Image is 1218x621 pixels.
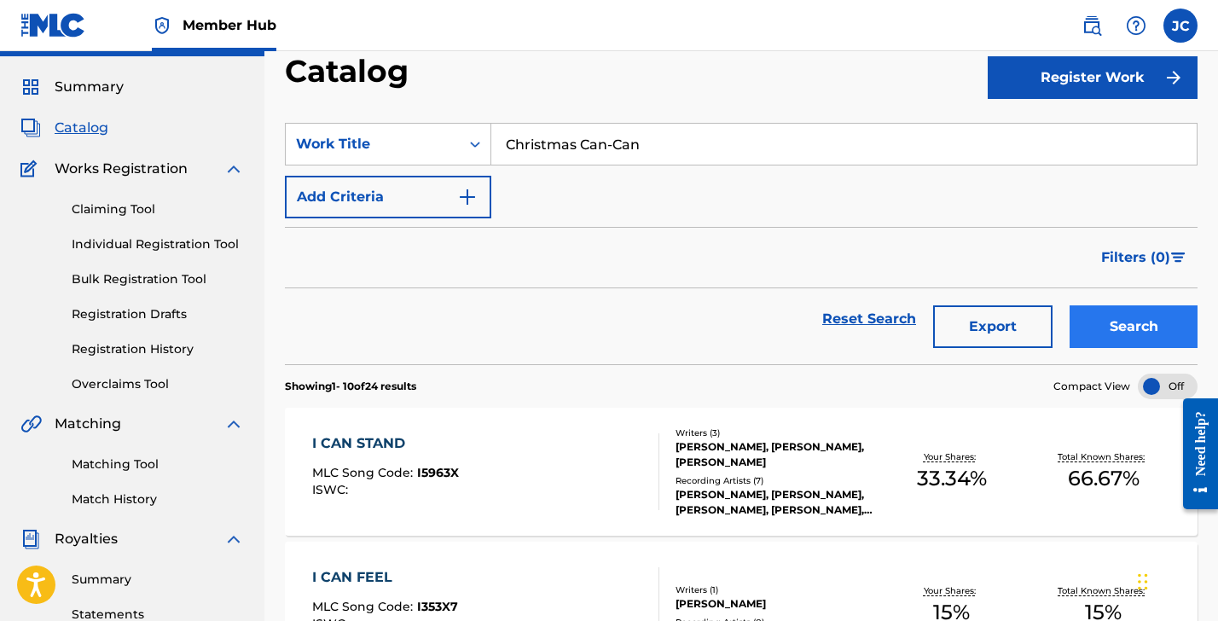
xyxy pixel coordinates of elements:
button: Add Criteria [285,176,491,218]
div: Help [1119,9,1153,43]
img: Matching [20,414,42,434]
iframe: Chat Widget [1133,539,1218,621]
button: Register Work [988,56,1198,99]
div: I CAN FEEL [312,567,458,588]
div: [PERSON_NAME], [PERSON_NAME], [PERSON_NAME], [PERSON_NAME], [PERSON_NAME] [676,487,876,518]
div: Drag [1138,556,1148,607]
a: Reset Search [814,300,925,338]
a: Public Search [1075,9,1109,43]
form: Search Form [285,123,1198,364]
a: I CAN STANDMLC Song Code:I5963XISWC:Writers (3)[PERSON_NAME], [PERSON_NAME], [PERSON_NAME]Recordi... [285,408,1198,536]
span: Royalties [55,529,118,549]
a: Overclaims Tool [72,375,244,393]
span: Filters ( 0 ) [1101,247,1170,268]
a: CatalogCatalog [20,118,108,138]
span: MLC Song Code : [312,465,417,480]
span: 66.67 % [1068,463,1140,494]
img: Royalties [20,529,41,549]
p: Your Shares: [924,584,980,597]
img: f7272a7cc735f4ea7f67.svg [1163,67,1184,88]
span: 33.34 % [917,463,987,494]
span: Works Registration [55,159,188,179]
a: Bulk Registration Tool [72,270,244,288]
span: I5963X [417,465,459,480]
img: help [1126,15,1146,36]
img: expand [223,414,244,434]
img: MLC Logo [20,13,86,38]
span: Catalog [55,118,108,138]
button: Export [933,305,1053,348]
span: ISWC : [312,482,352,497]
div: User Menu [1163,9,1198,43]
div: Writers ( 1 ) [676,583,876,596]
img: Top Rightsholder [152,15,172,36]
button: Filters (0) [1091,236,1198,279]
span: I353X7 [417,599,458,614]
div: [PERSON_NAME], [PERSON_NAME], [PERSON_NAME] [676,439,876,470]
a: Claiming Tool [72,200,244,218]
span: Compact View [1053,379,1130,394]
p: Total Known Shares: [1058,450,1149,463]
img: 9d2ae6d4665cec9f34b9.svg [457,187,478,207]
a: Matching Tool [72,456,244,473]
a: SummarySummary [20,77,124,97]
span: Summary [55,77,124,97]
iframe: Resource Center [1170,384,1218,525]
h2: Catalog [285,52,417,90]
p: Showing 1 - 10 of 24 results [285,379,416,394]
img: expand [223,529,244,549]
a: Individual Registration Tool [72,235,244,253]
button: Search [1070,305,1198,348]
div: Writers ( 3 ) [676,427,876,439]
img: Summary [20,77,41,97]
img: Works Registration [20,159,43,179]
p: Total Known Shares: [1058,584,1149,597]
img: expand [223,159,244,179]
span: Matching [55,414,121,434]
a: Summary [72,571,244,589]
div: I CAN STAND [312,433,459,454]
a: Match History [72,490,244,508]
img: Catalog [20,118,41,138]
div: Recording Artists ( 7 ) [676,474,876,487]
div: Work Title [296,134,449,154]
div: [PERSON_NAME] [676,596,876,612]
span: Member Hub [183,15,276,35]
a: Registration Drafts [72,305,244,323]
a: Registration History [72,340,244,358]
p: Your Shares: [924,450,980,463]
img: search [1082,15,1102,36]
span: MLC Song Code : [312,599,417,614]
img: filter [1171,252,1186,263]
